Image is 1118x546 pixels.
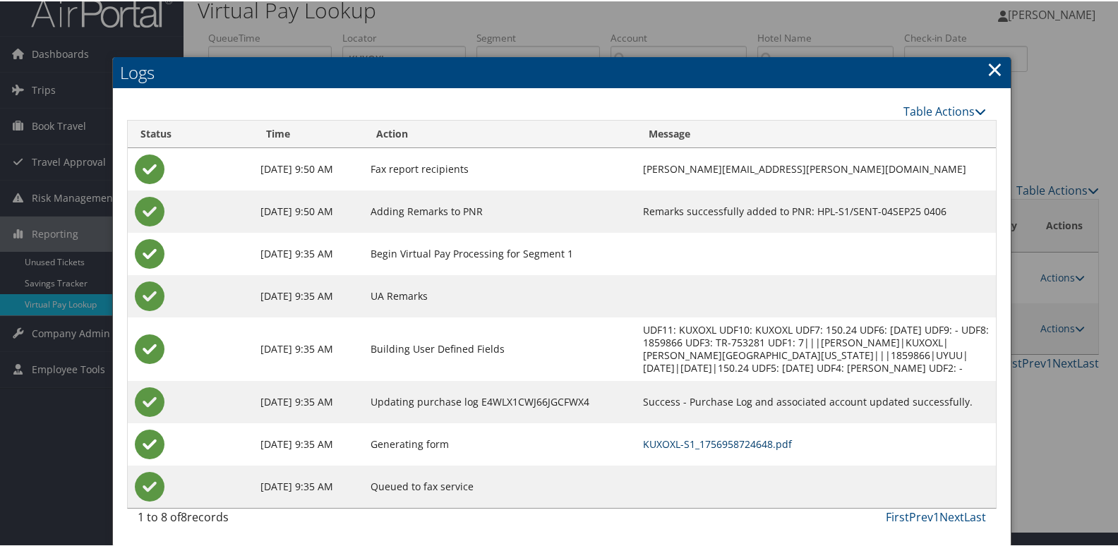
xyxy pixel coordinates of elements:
td: Adding Remarks to PNR [363,189,635,231]
th: Time: activate to sort column ascending [253,119,363,147]
td: [DATE] 9:35 AM [253,422,363,464]
td: UDF11: KUXOXL UDF10: KUXOXL UDF7: 150.24 UDF6: [DATE] UDF9: - UDF8: 1859866 UDF3: TR-753281 UDF1:... [636,316,996,380]
a: 1 [933,508,939,523]
td: Building User Defined Fields [363,316,635,380]
td: Queued to fax service [363,464,635,506]
td: [DATE] 9:35 AM [253,464,363,506]
td: UA Remarks [363,274,635,316]
td: Remarks successfully added to PNR: HPL-S1/SENT-04SEP25 0406 [636,189,996,231]
a: Next [939,508,964,523]
a: First [886,508,909,523]
div: 1 to 8 of records [138,507,334,531]
td: Generating form [363,422,635,464]
td: [DATE] 9:35 AM [253,380,363,422]
td: Success - Purchase Log and associated account updated successfully. [636,380,996,422]
td: Fax report recipients [363,147,635,189]
a: Table Actions [903,102,986,118]
a: Last [964,508,986,523]
a: KUXOXL-S1_1756958724648.pdf [643,436,792,449]
td: [DATE] 9:35 AM [253,274,363,316]
th: Action: activate to sort column ascending [363,119,635,147]
h2: Logs [113,56,1011,87]
td: [DATE] 9:35 AM [253,231,363,274]
td: [DATE] 9:50 AM [253,189,363,231]
td: [DATE] 9:50 AM [253,147,363,189]
td: [DATE] 9:35 AM [253,316,363,380]
th: Message: activate to sort column ascending [636,119,996,147]
td: Begin Virtual Pay Processing for Segment 1 [363,231,635,274]
span: 8 [181,508,187,523]
a: Prev [909,508,933,523]
td: [PERSON_NAME][EMAIL_ADDRESS][PERSON_NAME][DOMAIN_NAME] [636,147,996,189]
a: Close [987,54,1003,82]
th: Status: activate to sort column ascending [128,119,253,147]
td: Updating purchase log E4WLX1CWJ66JGCFWX4 [363,380,635,422]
